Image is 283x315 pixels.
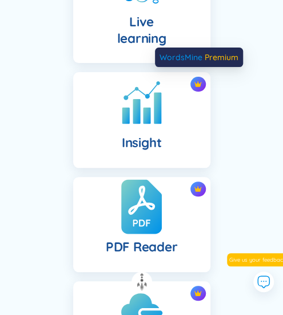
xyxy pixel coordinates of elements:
[73,177,210,272] a: crown iconPDF Reader
[194,289,202,297] img: crown icon
[106,239,178,255] h4: PDF Reader
[160,52,202,62] span: WordsMine
[122,135,161,151] h4: Insight
[117,14,166,47] h4: Live learning
[133,273,151,291] img: to top
[194,80,202,88] img: crown icon
[73,72,210,167] a: crown iconInsight
[205,52,238,62] span: Premium
[194,185,202,193] img: crown icon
